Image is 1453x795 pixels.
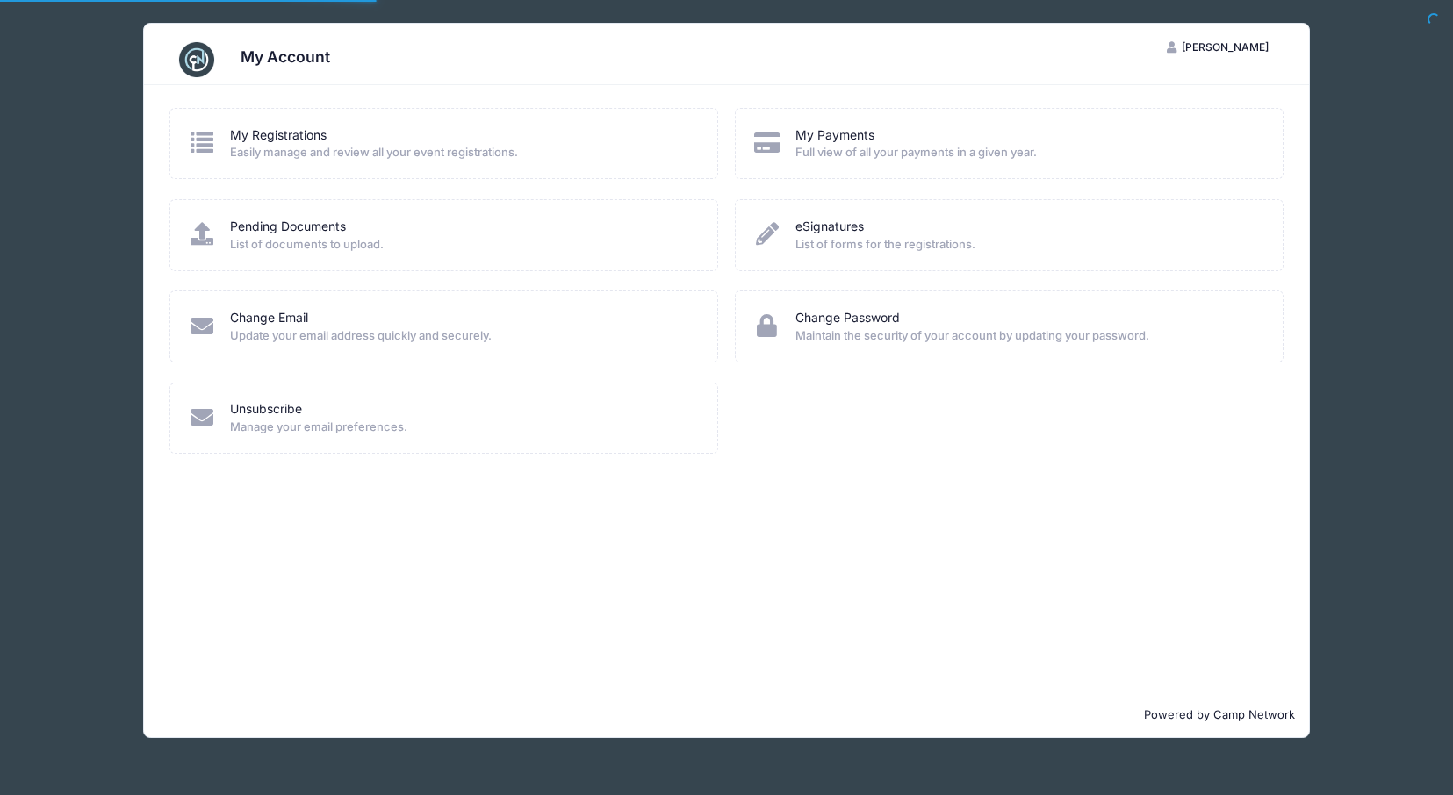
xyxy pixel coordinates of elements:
a: Pending Documents [230,218,346,236]
span: Maintain the security of your account by updating your password. [795,327,1259,345]
a: My Registrations [230,126,327,145]
img: CampNetwork [179,42,214,77]
span: [PERSON_NAME] [1182,40,1269,54]
span: Update your email address quickly and securely. [230,327,694,345]
button: [PERSON_NAME] [1152,32,1284,62]
span: List of forms for the registrations. [795,236,1259,254]
p: Powered by Camp Network [158,706,1295,724]
span: List of documents to upload. [230,236,694,254]
a: Change Password [795,309,900,327]
a: My Payments [795,126,874,145]
span: Full view of all your payments in a given year. [795,144,1259,161]
a: eSignatures [795,218,864,236]
a: Change Email [230,309,308,327]
span: Manage your email preferences. [230,419,694,436]
a: Unsubscribe [230,400,302,419]
h3: My Account [241,47,330,66]
span: Easily manage and review all your event registrations. [230,144,694,161]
